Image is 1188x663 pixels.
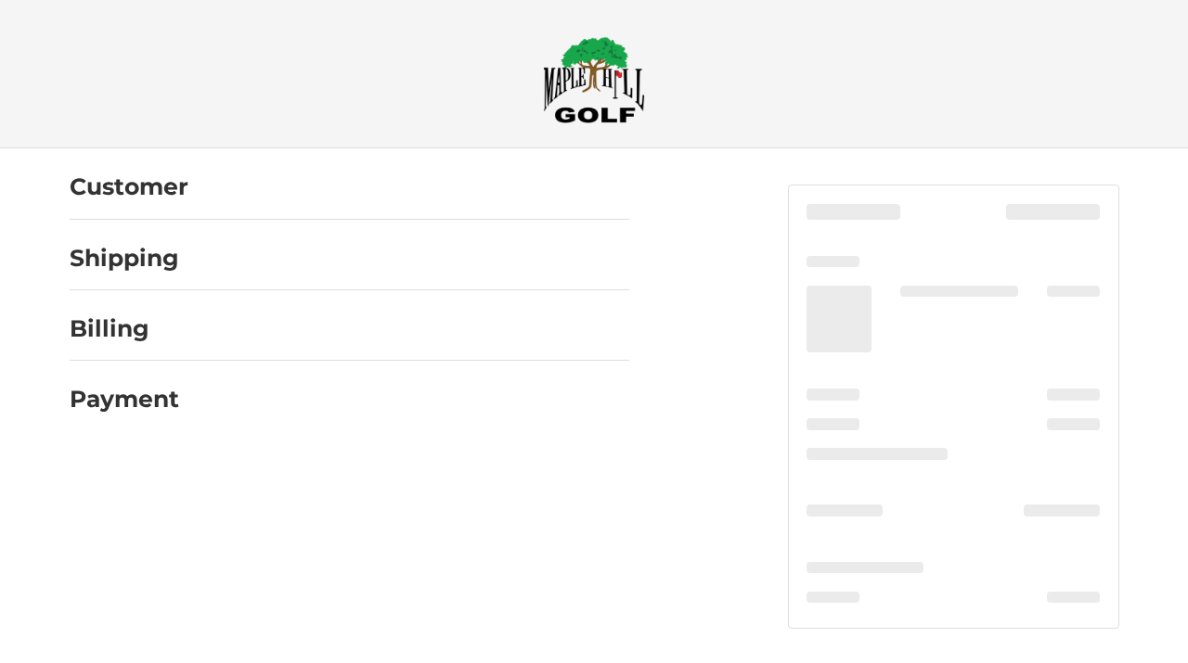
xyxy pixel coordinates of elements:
[70,244,179,273] h2: Shipping
[70,172,188,201] h2: Customer
[70,385,179,414] h2: Payment
[1035,613,1188,663] iframe: Google Customer Reviews
[70,314,178,343] h2: Billing
[543,36,645,123] img: Maple Hill Golf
